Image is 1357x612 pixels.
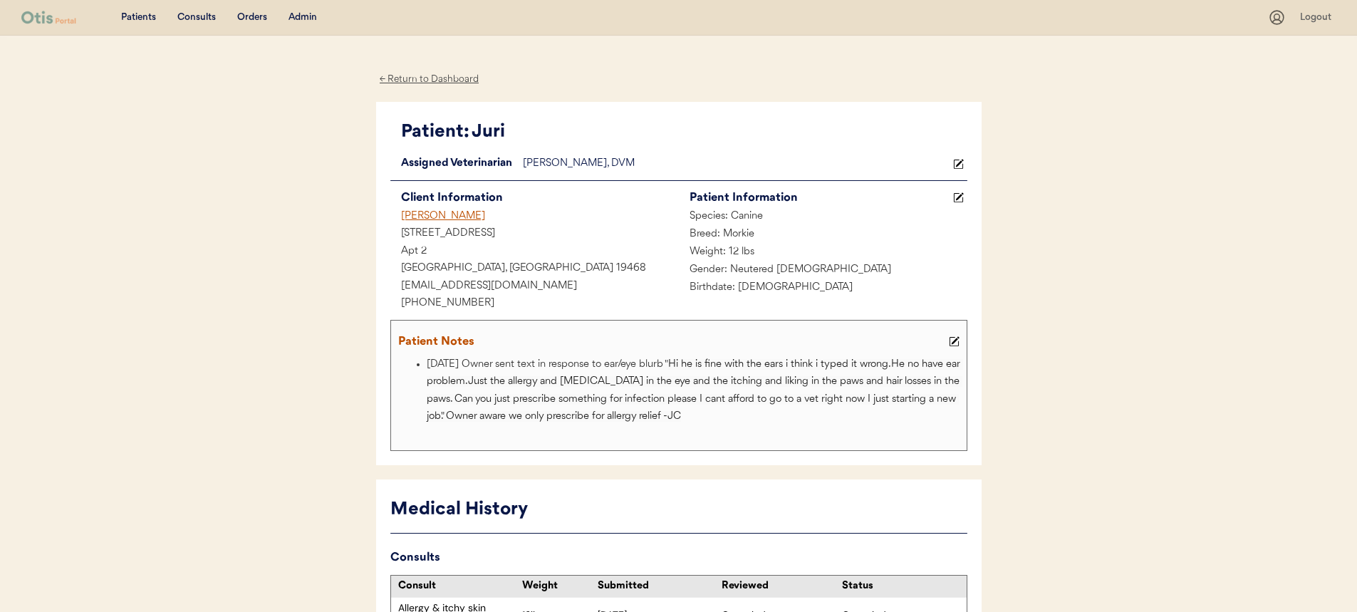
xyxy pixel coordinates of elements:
div: Consults [177,11,216,25]
div: Breed: Morkie [679,226,967,244]
div: Orders [237,11,267,25]
div: Status [842,579,959,593]
div: [PHONE_NUMBER] [390,295,679,313]
div: Weight: 12 lbs [679,244,967,261]
div: Patient Notes [398,332,945,352]
div: Assigned Veterinarian [390,155,523,173]
div: Patient Information [690,188,950,208]
div: Medical History [390,497,967,524]
div: Admin [288,11,317,25]
div: [GEOGRAPHIC_DATA], [GEOGRAPHIC_DATA] 19468 [390,260,679,278]
div: Gender: Neutered [DEMOGRAPHIC_DATA] [679,261,967,279]
div: [STREET_ADDRESS] [390,225,679,243]
div: Reviewed [722,579,838,593]
div: Birthdate: [DEMOGRAPHIC_DATA] [679,279,967,297]
div: Consult [398,579,515,593]
div: Patient: Juri [401,119,967,146]
div: [PERSON_NAME] [390,208,679,226]
div: Patients [121,11,156,25]
div: Submitted [598,579,714,593]
div: Client Information [401,188,679,208]
div: Weight [522,579,594,593]
span: Hi he is fine with the ears i think i typed it wrong.He no have ear problem. Just the allergy and... [427,359,963,422]
li: [DATE] Owner sent text in response to ear/eye blurb " [427,356,963,426]
div: Logout [1300,11,1336,25]
div: ← Return to Dashboard [376,71,483,88]
div: [PERSON_NAME], DVM [523,155,950,173]
div: Apt 2 [390,243,679,261]
div: Consults [390,548,967,568]
div: Species: Canine [679,208,967,226]
div: [EMAIL_ADDRESS][DOMAIN_NAME] [390,278,679,296]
